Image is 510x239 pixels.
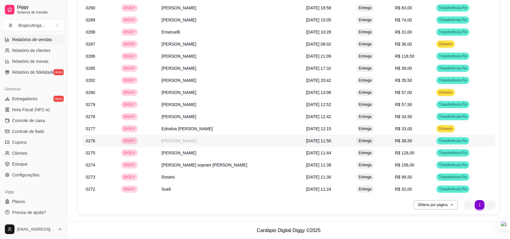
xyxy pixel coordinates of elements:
td: Ednalva [PERSON_NAME] [158,123,303,135]
span: R$ 83,00 [395,5,412,10]
span: [DATE] 11:50 [306,138,331,143]
span: Entrega [358,126,373,131]
span: Entrega [358,30,373,34]
span: Entrega [358,90,373,95]
span: Relatório de mesas [12,58,49,64]
span: B [8,22,14,28]
div: Gerenciar [2,84,65,94]
span: Entrega [358,18,373,22]
td: [PERSON_NAME] [158,135,303,147]
span: 0277 [86,126,95,131]
span: [DATE] 08:02 [306,42,331,47]
span: R$ 57,50 [395,102,412,107]
div: Biojacutinga ... [18,22,45,28]
span: Transferência Pix [438,18,468,22]
span: DIGGY [122,18,137,22]
span: DIGGY [122,30,137,34]
span: DIGGY [122,54,137,59]
span: Estoque [12,161,27,167]
td: Roseni [158,171,303,183]
span: Controle de caixa [12,118,45,124]
span: [DATE] 17:32 [306,66,331,71]
span: Transferência Pix [438,175,468,179]
span: R$ 99,50 [395,175,412,179]
button: Select a team [2,19,65,31]
span: Entrega [358,102,373,107]
span: [DATE] 15:05 [306,18,331,22]
span: Transferência Pix [438,114,468,119]
span: Configurações [12,172,39,178]
span: DIGGY [122,90,137,95]
td: [PERSON_NAME] [158,50,303,62]
span: R$ 39,00 [395,66,412,71]
a: Clientes [2,148,65,158]
a: Nota Fiscal (NFC-e) [2,105,65,115]
span: DIGGY [122,102,137,107]
span: DIGGY [122,78,137,83]
span: Controle de fiado [12,128,44,134]
td: [PERSON_NAME] [158,2,303,14]
span: R$ 35,50 [395,78,412,83]
span: DIGGY [122,150,137,155]
button: 30itens por página [414,200,458,210]
span: Transferência Pix [438,54,468,59]
span: Sistema de Gestão [17,10,63,15]
td: [PERSON_NAME] [158,86,303,99]
span: 0290 [86,5,95,10]
span: [DATE] 12:15 [306,126,331,131]
span: Entrega [358,78,373,83]
span: R$ 118,50 [395,54,415,59]
a: Controle de caixa [2,116,65,125]
span: Relatórios de vendas [12,37,52,43]
span: Entrega [358,66,373,71]
span: Transferência Pix [438,66,468,71]
a: Relatório de clientes [2,46,65,55]
span: 0276 [86,138,95,143]
span: DIGGY [122,163,137,167]
span: 0279 [86,102,95,107]
td: [PERSON_NAME] [158,62,303,74]
span: [EMAIL_ADDRESS][DOMAIN_NAME] [17,227,55,232]
span: DIGGY [122,114,137,119]
span: DIGGY [122,175,137,179]
span: Entrega [358,5,373,10]
span: R$ 128,00 [395,150,415,155]
span: [DATE] 11:24 [306,187,331,192]
span: 0272 [86,187,95,192]
span: Transferência Pix [438,150,468,155]
span: R$ 156,00 [395,163,415,167]
span: Transferência Pix [438,5,468,10]
span: Transferência Pix [438,187,468,192]
span: Entrega [358,163,373,167]
span: [DATE] 11:44 [306,150,331,155]
span: Dinheiro [438,90,454,95]
td: [PERSON_NAME] [158,38,303,50]
a: Cupons [2,137,65,147]
span: Dinheiro [438,126,454,131]
td: [PERSON_NAME] soprani [PERSON_NAME] [158,159,303,171]
span: Entrega [358,187,373,192]
span: Planos [12,199,25,205]
span: [DATE] 13:06 [306,90,331,95]
span: DIGGY [122,66,137,71]
span: 0275 [86,150,95,155]
span: 0287 [86,42,95,47]
footer: Cardápio Digital Diggy © 2025 [68,222,510,239]
span: [DATE] 21:09 [306,54,331,59]
td: [PERSON_NAME] [158,147,303,159]
span: R$ 38,00 [395,42,412,47]
span: 0285 [86,66,95,71]
span: 0273 [86,175,95,179]
button: [EMAIL_ADDRESS][DOMAIN_NAME] [2,222,65,237]
span: Clientes [12,150,27,156]
td: [PERSON_NAME] [158,99,303,111]
span: Dinheiro [438,42,454,47]
span: Diggy [17,5,63,10]
a: Planos [2,197,65,206]
span: DIGGY [122,5,137,10]
td: [PERSON_NAME] [158,14,303,26]
span: [DATE] 18:58 [306,5,331,10]
td: [PERSON_NAME] [158,74,303,86]
span: R$ 38,50 [395,138,412,143]
td: Emanuelli [158,26,303,38]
